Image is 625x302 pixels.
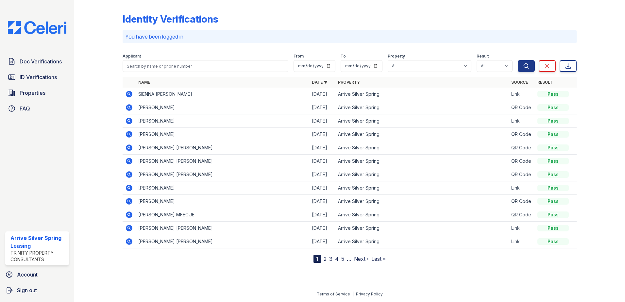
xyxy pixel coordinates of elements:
[136,101,309,114] td: [PERSON_NAME]
[509,208,535,222] td: QR Code
[317,292,350,296] a: Terms of Service
[136,222,309,235] td: [PERSON_NAME] [PERSON_NAME]
[537,104,569,111] div: Pass
[312,80,328,85] a: Date ▼
[136,88,309,101] td: SIENNA [PERSON_NAME]
[309,114,335,128] td: [DATE]
[309,155,335,168] td: [DATE]
[537,198,569,205] div: Pass
[509,222,535,235] td: Link
[537,171,569,178] div: Pass
[537,238,569,245] div: Pass
[335,168,509,181] td: Arrive Silver Spring
[5,102,69,115] a: FAQ
[5,86,69,99] a: Properties
[537,118,569,124] div: Pass
[136,168,309,181] td: [PERSON_NAME] [PERSON_NAME]
[309,181,335,195] td: [DATE]
[335,222,509,235] td: Arrive Silver Spring
[352,292,354,296] div: |
[347,255,351,263] span: …
[335,235,509,248] td: Arrive Silver Spring
[354,256,369,262] a: Next ›
[537,211,569,218] div: Pass
[3,268,72,281] a: Account
[509,128,535,141] td: QR Code
[313,255,321,263] div: 1
[509,181,535,195] td: Link
[10,234,66,250] div: Arrive Silver Spring Leasing
[309,208,335,222] td: [DATE]
[509,195,535,208] td: QR Code
[509,235,535,248] td: Link
[335,181,509,195] td: Arrive Silver Spring
[125,33,574,41] p: You have been logged in
[309,141,335,155] td: [DATE]
[5,71,69,84] a: ID Verifications
[309,168,335,181] td: [DATE]
[509,114,535,128] td: Link
[123,60,288,72] input: Search by name or phone number
[509,141,535,155] td: QR Code
[136,128,309,141] td: [PERSON_NAME]
[341,256,344,262] a: 5
[136,114,309,128] td: [PERSON_NAME]
[3,21,72,34] img: CE_Logo_Blue-a8612792a0a2168367f1c8372b55b34899dd931a85d93a1a3d3e32e68fde9ad4.png
[136,235,309,248] td: [PERSON_NAME] [PERSON_NAME]
[136,181,309,195] td: [PERSON_NAME]
[509,101,535,114] td: QR Code
[136,155,309,168] td: [PERSON_NAME] [PERSON_NAME]
[335,128,509,141] td: Arrive Silver Spring
[335,208,509,222] td: Arrive Silver Spring
[309,101,335,114] td: [DATE]
[335,101,509,114] td: Arrive Silver Spring
[537,131,569,138] div: Pass
[509,88,535,101] td: Link
[371,256,386,262] a: Last »
[537,80,553,85] a: Result
[10,250,66,263] div: Trinity Property Consultants
[20,105,30,112] span: FAQ
[356,292,383,296] a: Privacy Policy
[123,54,141,59] label: Applicant
[335,141,509,155] td: Arrive Silver Spring
[309,128,335,141] td: [DATE]
[509,155,535,168] td: QR Code
[17,271,38,278] span: Account
[309,222,335,235] td: [DATE]
[309,235,335,248] td: [DATE]
[20,73,57,81] span: ID Verifications
[335,114,509,128] td: Arrive Silver Spring
[5,55,69,68] a: Doc Verifications
[537,91,569,97] div: Pass
[20,89,45,97] span: Properties
[341,54,346,59] label: To
[324,256,327,262] a: 2
[138,80,150,85] a: Name
[335,155,509,168] td: Arrive Silver Spring
[477,54,489,59] label: Result
[17,286,37,294] span: Sign out
[388,54,405,59] label: Property
[537,158,569,164] div: Pass
[537,144,569,151] div: Pass
[309,195,335,208] td: [DATE]
[338,80,360,85] a: Property
[537,225,569,231] div: Pass
[335,88,509,101] td: Arrive Silver Spring
[329,256,332,262] a: 3
[335,195,509,208] td: Arrive Silver Spring
[3,284,72,297] a: Sign out
[335,256,339,262] a: 4
[309,88,335,101] td: [DATE]
[509,168,535,181] td: QR Code
[136,195,309,208] td: [PERSON_NAME]
[136,141,309,155] td: [PERSON_NAME] [PERSON_NAME]
[294,54,304,59] label: From
[20,58,62,65] span: Doc Verifications
[511,80,528,85] a: Source
[136,208,309,222] td: [PERSON_NAME] MFEGUE
[123,13,218,25] div: Identity Verifications
[537,185,569,191] div: Pass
